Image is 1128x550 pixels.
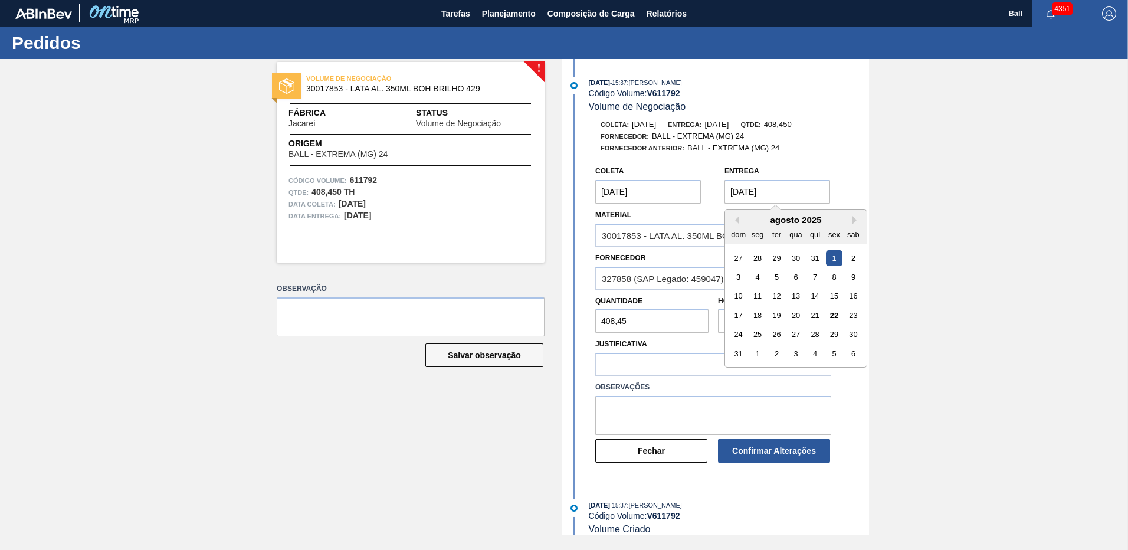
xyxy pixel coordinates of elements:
[647,511,680,520] strong: V 611792
[306,84,520,93] span: 30017853 - LATA AL. 350ML BOH BRILHO 429
[595,211,631,219] label: Material
[826,289,842,305] div: Choose sexta-feira, 15 de agosto de 2025
[288,107,353,119] span: Fábrica
[627,502,682,509] span: : [PERSON_NAME]
[602,230,788,240] div: 30017853 - LATA AL. 350ML BOH BRILHO 429
[601,145,684,152] span: Fornecedor Anterior:
[288,150,388,159] span: BALL - EXTREMA (MG) 24
[668,121,701,128] span: Entrega:
[724,180,830,204] input: dd/mm/yyyy
[729,248,863,364] div: month 2025-08
[750,250,766,266] div: Choose segunda-feira, 28 de julho de 2025
[730,307,746,323] div: Choose domingo, 17 de agosto de 2025
[750,227,766,243] div: seg
[416,119,501,128] span: Volume de Negociação
[288,119,316,128] span: Jacareí
[845,289,861,305] div: Choose sábado, 16 de agosto de 2025
[826,307,842,323] div: Choose sexta-feira, 22 de agosto de 2025
[788,346,804,362] div: Choose quarta-feira, 3 de setembro de 2025
[764,120,792,129] span: 408,450
[769,289,785,305] div: Choose terça-feira, 12 de agosto de 2025
[589,511,869,520] div: Código Volume:
[482,6,536,21] span: Planejamento
[769,346,785,362] div: Choose terça-feira, 2 de setembro de 2025
[730,269,746,285] div: Choose domingo, 3 de agosto de 2025
[769,227,785,243] div: ter
[852,216,861,224] button: Next Month
[769,326,785,342] div: Choose terça-feira, 26 de agosto de 2025
[807,346,823,362] div: Choose quinta-feira, 4 de setembro de 2025
[718,293,831,310] label: Hora Entrega
[845,250,861,266] div: Choose sábado, 2 de agosto de 2025
[570,82,578,89] img: atual
[652,132,744,140] span: BALL - EXTREMA (MG) 24
[288,210,341,222] span: Data entrega:
[687,143,779,152] span: BALL - EXTREMA (MG) 24
[589,79,610,86] span: [DATE]
[306,73,471,84] span: VOLUME DE NEGOCIAÇÃO
[602,273,789,283] div: 327858 (SAP Legado: 459047) - BALL - EXTREMA (MG) 24
[595,439,707,463] button: Fechar
[750,289,766,305] div: Choose segunda-feira, 11 de agosto de 2025
[731,216,739,224] button: Previous Month
[279,78,294,94] img: status
[769,269,785,285] div: Choose terça-feira, 5 de agosto de 2025
[807,227,823,243] div: qui
[845,307,861,323] div: Choose sábado, 23 de agosto de 2025
[724,167,759,175] label: Entrega
[601,133,649,140] span: Fornecedor:
[826,269,842,285] div: Choose sexta-feira, 8 de agosto de 2025
[589,89,869,98] div: Código Volume:
[647,89,680,98] strong: V 611792
[277,280,545,297] label: Observação
[769,307,785,323] div: Choose terça-feira, 19 de agosto de 2025
[344,211,371,220] strong: [DATE]
[595,379,831,396] label: Observações
[288,175,346,186] span: Código Volume:
[807,307,823,323] div: Choose quinta-feira, 21 de agosto de 2025
[826,346,842,362] div: Choose sexta-feira, 5 de setembro de 2025
[339,199,366,208] strong: [DATE]
[595,340,647,348] label: Justificativa
[750,326,766,342] div: Choose segunda-feira, 25 de agosto de 2025
[826,326,842,342] div: Choose sexta-feira, 29 de agosto de 2025
[826,227,842,243] div: sex
[750,307,766,323] div: Choose segunda-feira, 18 de agosto de 2025
[627,79,682,86] span: : [PERSON_NAME]
[589,102,686,112] span: Volume de Negociação
[740,121,760,128] span: Qtde:
[807,289,823,305] div: Choose quinta-feira, 14 de agosto de 2025
[769,250,785,266] div: Choose terça-feira, 29 de julho de 2025
[845,326,861,342] div: Choose sábado, 30 de agosto de 2025
[788,269,804,285] div: Choose quarta-feira, 6 de agosto de 2025
[647,6,687,21] span: Relatórios
[788,227,804,243] div: qua
[589,524,651,534] span: Volume Criado
[788,250,804,266] div: Choose quarta-feira, 30 de julho de 2025
[595,297,642,305] label: Quantidade
[601,121,629,128] span: Coleta:
[725,215,867,225] div: agosto 2025
[1052,2,1073,15] span: 4351
[845,227,861,243] div: sab
[595,254,645,262] label: Fornecedor
[589,502,610,509] span: [DATE]
[730,346,746,362] div: Choose domingo, 31 de agosto de 2025
[845,346,861,362] div: Choose sábado, 6 de setembro de 2025
[570,505,578,512] img: atual
[807,326,823,342] div: Choose quinta-feira, 28 de agosto de 2025
[288,137,421,150] span: Origem
[15,8,72,19] img: TNhmsLtSVTkK8tSr43FrP2fwEKptu5GPRR3wAAAABJRU5ErkJggg==
[704,120,729,129] span: [DATE]
[288,186,309,198] span: Qtde :
[416,107,533,119] span: Status
[788,307,804,323] div: Choose quarta-feira, 20 de agosto de 2025
[730,250,746,266] div: Choose domingo, 27 de julho de 2025
[595,180,701,204] input: dd/mm/yyyy
[788,289,804,305] div: Choose quarta-feira, 13 de agosto de 2025
[750,269,766,285] div: Choose segunda-feira, 4 de agosto de 2025
[311,187,355,197] strong: 408,450 TH
[807,269,823,285] div: Choose quinta-feira, 7 de agosto de 2025
[288,198,336,210] span: Data coleta:
[425,343,543,367] button: Salvar observação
